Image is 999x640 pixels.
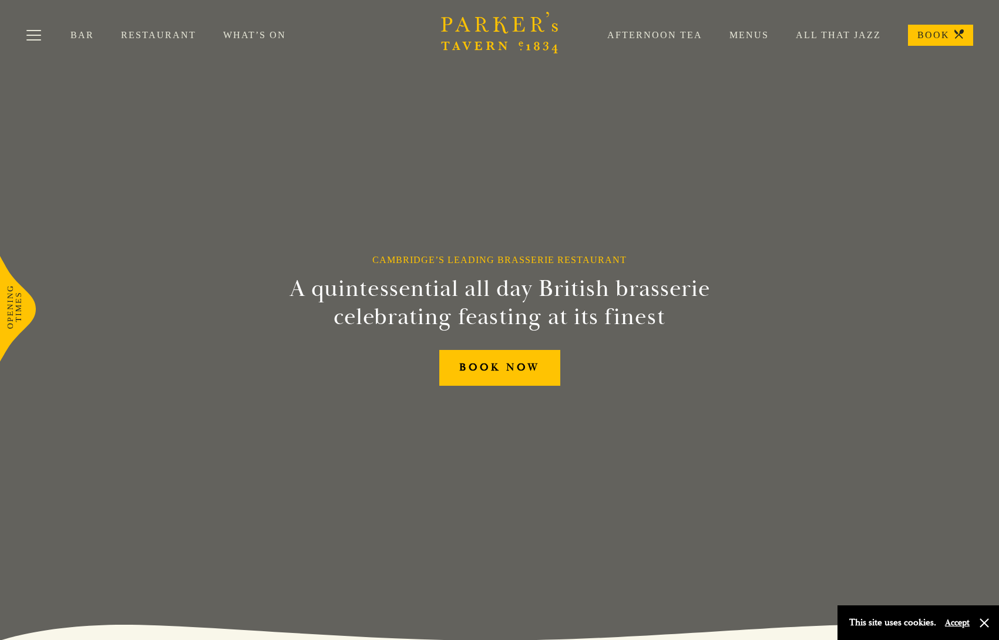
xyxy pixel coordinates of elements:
h1: Cambridge’s Leading Brasserie Restaurant [372,254,627,265]
button: Close and accept [978,617,990,629]
a: BOOK NOW [439,350,560,386]
button: Accept [945,617,970,628]
h2: A quintessential all day British brasserie celebrating feasting at its finest [232,275,768,331]
p: This site uses cookies. [849,614,936,631]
